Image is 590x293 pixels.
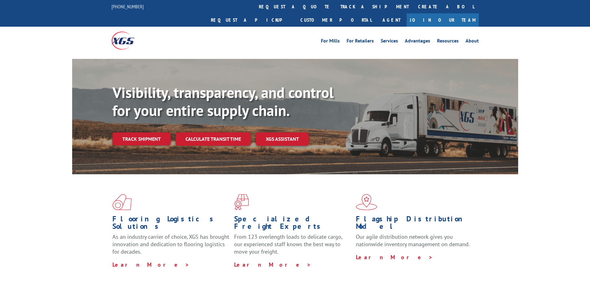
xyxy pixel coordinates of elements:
img: xgs-icon-flagship-distribution-model-red [356,194,377,210]
p: From 123 overlength loads to delicate cargo, our experienced staff knows the best way to move you... [234,233,351,261]
a: XGS ASSISTANT [256,132,309,146]
span: As an industry carrier of choice, XGS has brought innovation and dedication to flooring logistics... [112,233,229,255]
a: Agent [376,13,407,27]
a: Learn More > [234,261,311,268]
a: About [465,38,479,45]
a: Request a pickup [206,13,296,27]
a: Join Our Team [407,13,479,27]
b: Visibility, transparency, and control for your entire supply chain. [112,83,334,120]
a: [PHONE_NUMBER] [111,3,144,10]
a: Advantages [405,38,430,45]
span: Our agile distribution network gives you nationwide inventory management on demand. [356,233,470,248]
a: Track shipment [112,132,171,145]
h1: Flooring Logistics Solutions [112,215,229,233]
a: Learn More > [356,254,433,261]
a: Calculate transit time [176,132,251,146]
a: Customer Portal [296,13,376,27]
a: Learn More > [112,261,190,268]
img: xgs-icon-focused-on-flooring-red [234,194,249,210]
a: Resources [437,38,459,45]
h1: Specialized Freight Experts [234,215,351,233]
a: For Mills [321,38,340,45]
a: Services [381,38,398,45]
img: xgs-icon-total-supply-chain-intelligence-red [112,194,132,210]
a: For Retailers [347,38,374,45]
h1: Flagship Distribution Model [356,215,473,233]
